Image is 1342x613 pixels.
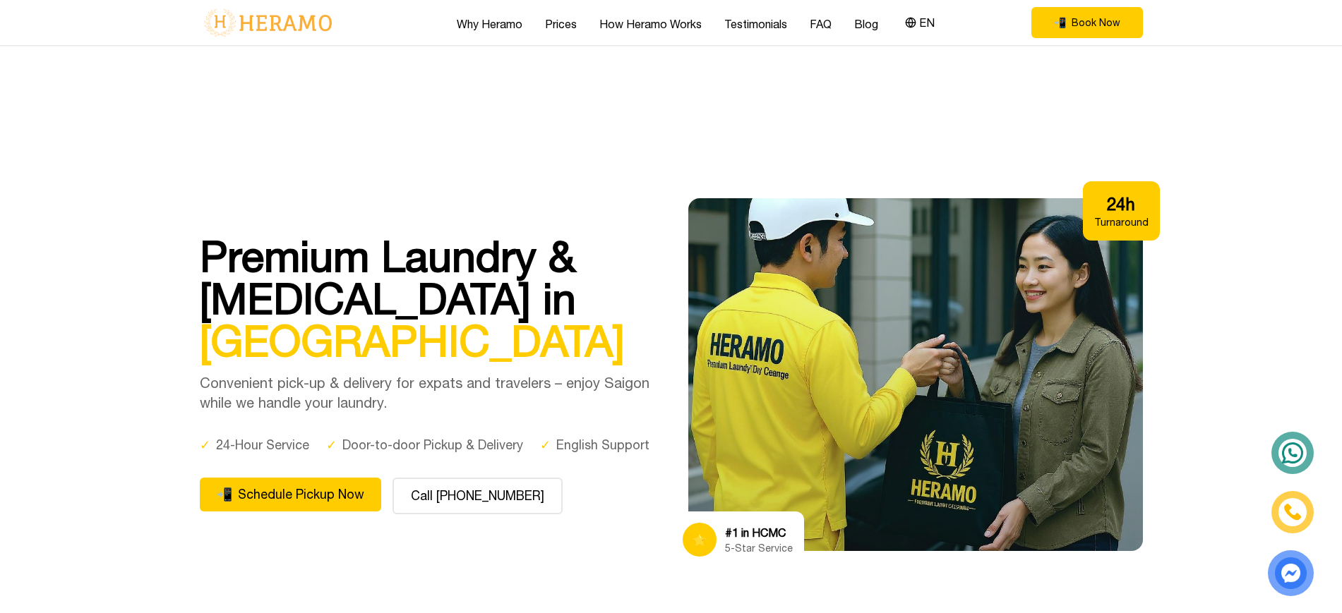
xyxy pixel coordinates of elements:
[724,16,787,32] a: Testimonials
[725,541,793,555] div: 5-Star Service
[1072,16,1120,30] span: Book Now
[545,16,577,32] a: Prices
[1094,215,1149,229] div: Turnaround
[1031,7,1143,38] button: phone Book Now
[217,485,232,504] span: phone
[810,16,832,32] a: FAQ
[200,8,336,37] img: logo-with-text.png
[326,435,337,455] span: ✓
[725,524,793,541] div: #1 in HCMC
[1274,493,1312,531] a: phone-icon
[200,478,381,511] button: phone Schedule Pickup Now
[200,435,309,455] div: 24-Hour Service
[901,13,939,32] button: EN
[200,316,625,365] span: [GEOGRAPHIC_DATA]
[540,435,551,455] span: ✓
[200,373,654,413] p: Convenient pick-up & delivery for expats and travelers – enjoy Saigon while we handle your laundry.
[457,16,522,32] a: Why Heramo
[1094,193,1149,215] div: 24h
[393,478,563,514] button: Call [PHONE_NUMBER]
[1285,504,1301,520] img: phone-icon
[540,435,649,455] div: English Support
[200,435,210,455] span: ✓
[599,16,702,32] a: How Heramo Works
[326,435,523,455] div: Door-to-door Pickup & Delivery
[854,16,878,32] a: Blog
[693,531,707,548] span: star
[1054,16,1066,30] span: phone
[200,235,654,362] h1: Premium Laundry & [MEDICAL_DATA] in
